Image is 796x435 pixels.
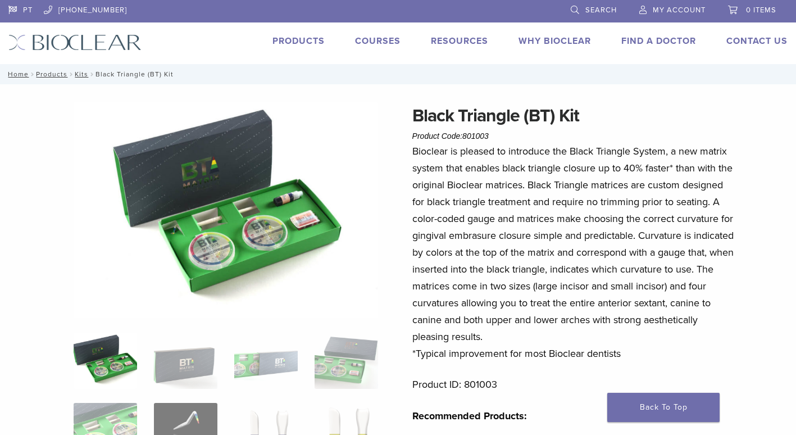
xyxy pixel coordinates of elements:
a: Resources [431,35,488,47]
img: Black Triangle (BT) Kit - Image 3 [234,333,298,389]
h1: Black Triangle (BT) Kit [412,102,737,129]
p: Product ID: 801003 [412,376,737,393]
a: Why Bioclear [518,35,591,47]
a: Courses [355,35,401,47]
a: Find A Doctor [621,35,696,47]
a: Contact Us [726,35,788,47]
a: Products [36,70,67,78]
img: Black Triangle (BT) Kit - Image 2 [154,333,217,389]
span: / [67,71,75,77]
a: Home [4,70,29,78]
p: Bioclear is pleased to introduce the Black Triangle System, a new matrix system that enables blac... [412,143,737,362]
span: My Account [653,6,706,15]
img: Black Triangle (BT) Kit - Image 4 [315,333,378,389]
a: Products [272,35,325,47]
img: Intro Black Triangle Kit-6 - Copy [74,102,379,318]
img: Intro-Black-Triangle-Kit-6-Copy-e1548792917662-324x324.jpg [74,333,137,389]
span: 0 items [746,6,776,15]
span: Search [585,6,617,15]
a: Back To Top [607,393,720,422]
img: Bioclear [8,34,142,51]
span: 801003 [462,132,489,141]
a: Kits [75,70,88,78]
span: / [88,71,95,77]
span: / [29,71,36,77]
span: Product Code: [412,132,489,141]
strong: Recommended Products: [412,410,527,422]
